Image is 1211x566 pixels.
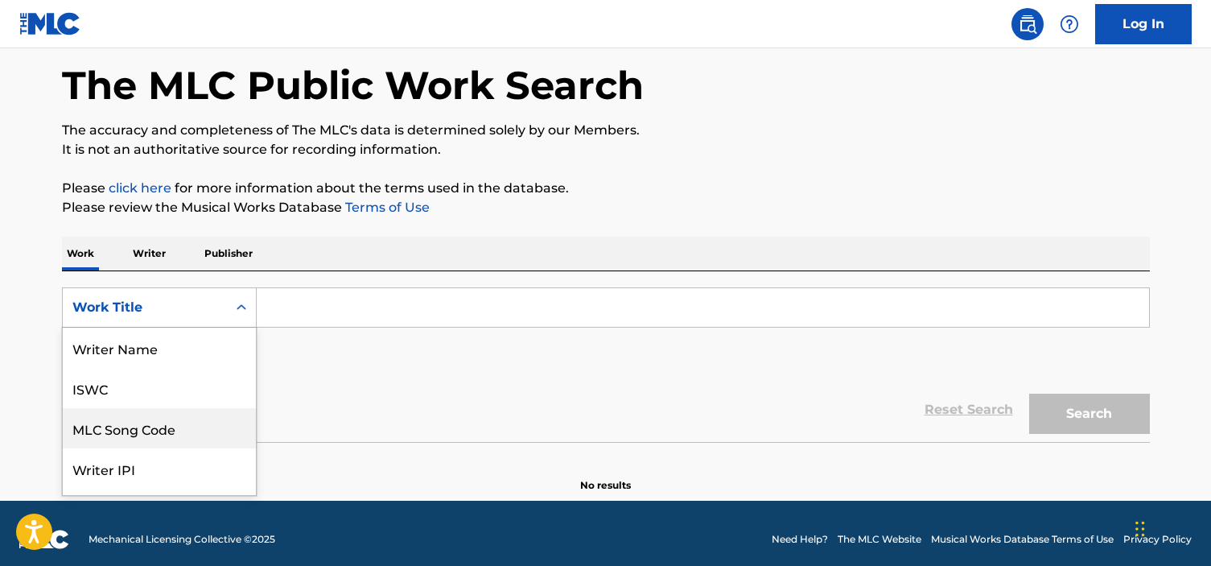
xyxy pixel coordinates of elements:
a: click here [109,180,171,196]
div: Writer IPI [63,448,256,489]
p: Work [62,237,99,271]
a: Terms of Use [342,200,430,215]
p: It is not an authoritative source for recording information. [62,140,1150,159]
a: Log In [1095,4,1192,44]
img: help [1060,14,1079,34]
a: The MLC Website [838,532,921,547]
form: Search Form [62,287,1150,442]
div: MLC Song Code [63,408,256,448]
p: No results [580,459,631,493]
img: MLC Logo [19,12,81,35]
p: Publisher [200,237,257,271]
div: ISWC [63,368,256,408]
a: Musical Works Database Terms of Use [931,532,1114,547]
img: search [1018,14,1037,34]
a: Need Help? [772,532,828,547]
p: The accuracy and completeness of The MLC's data is determined solely by our Members. [62,121,1150,140]
p: Writer [128,237,171,271]
a: Public Search [1011,8,1044,40]
span: Mechanical Licensing Collective © 2025 [89,532,275,547]
h1: The MLC Public Work Search [62,61,644,109]
iframe: Chat Widget [1131,489,1211,566]
p: Please for more information about the terms used in the database. [62,179,1150,198]
div: Drag [1135,505,1145,553]
div: Work Title [72,298,217,317]
div: Writer Name [63,328,256,368]
div: Help [1053,8,1085,40]
a: Privacy Policy [1123,532,1192,547]
p: Please review the Musical Works Database [62,198,1150,217]
div: Publisher Name [63,489,256,529]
